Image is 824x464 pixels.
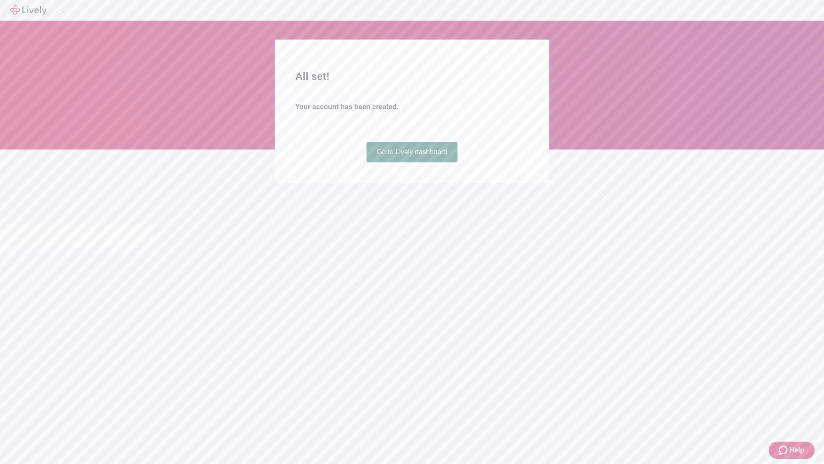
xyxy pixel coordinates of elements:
[295,69,529,84] h2: All set!
[769,442,815,459] button: Zendesk support iconHelp
[789,445,804,455] span: Help
[779,445,789,455] svg: Zendesk support icon
[57,11,64,13] button: Log out
[10,5,46,15] img: Lively
[295,102,529,112] h4: Your account has been created.
[367,142,458,162] a: Go to Lively dashboard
